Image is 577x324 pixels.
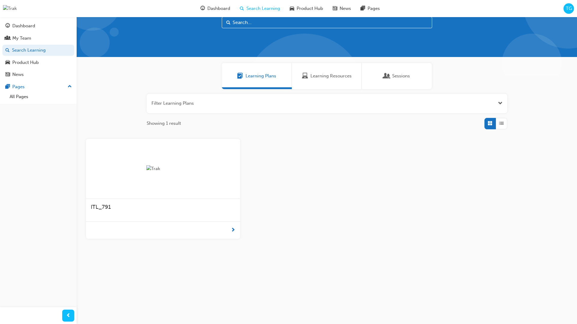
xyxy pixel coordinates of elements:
[333,5,337,12] span: news-icon
[12,59,39,66] div: Product Hub
[5,23,10,29] span: guage-icon
[302,73,308,79] span: Learning Resources
[231,226,235,234] span: next-icon
[12,71,24,78] div: News
[310,73,352,79] span: Learning Resources
[384,73,390,79] span: Sessions
[147,120,181,127] span: Showing 1 result
[12,22,35,29] div: Dashboard
[2,81,74,92] button: Pages
[2,57,74,68] a: Product Hub
[328,2,356,15] a: news-iconNews
[222,17,432,28] input: Search...
[196,2,235,15] a: guage-iconDashboard
[5,48,10,53] span: search-icon
[235,2,285,15] a: search-iconSearch Learning
[498,100,502,107] button: Open the filter
[200,5,205,12] span: guage-icon
[2,19,74,81] button: DashboardMy TeamSearch LearningProduct HubNews
[361,5,365,12] span: pages-icon
[3,5,17,12] img: Trak
[246,73,276,79] span: Learning Plans
[68,83,72,91] span: up-icon
[340,5,351,12] span: News
[368,5,380,12] span: Pages
[488,120,492,127] span: Grid
[86,139,240,239] a: TrakITL_791
[12,83,25,90] div: Pages
[246,5,280,12] span: Search Learning
[222,63,292,89] a: Learning PlansLearning Plans
[146,165,179,172] img: Trak
[563,3,574,14] button: TG
[207,5,230,12] span: Dashboard
[285,2,328,15] a: car-iconProduct Hub
[226,19,230,26] span: Search
[290,5,294,12] span: car-icon
[5,72,10,77] span: news-icon
[66,312,71,319] span: prev-icon
[5,36,10,41] span: people-icon
[2,33,74,44] a: My Team
[362,63,432,89] a: SessionsSessions
[5,60,10,65] span: car-icon
[566,5,572,12] span: TG
[499,120,504,127] span: List
[5,84,10,90] span: pages-icon
[237,73,243,79] span: Learning Plans
[91,204,111,210] span: ITL_791
[392,73,410,79] span: Sessions
[2,20,74,31] a: Dashboard
[356,2,385,15] a: pages-iconPages
[2,45,74,56] a: Search Learning
[7,92,74,101] a: All Pages
[240,5,244,12] span: search-icon
[292,63,362,89] a: Learning ResourcesLearning Resources
[297,5,323,12] span: Product Hub
[12,35,31,42] div: My Team
[2,69,74,80] a: News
